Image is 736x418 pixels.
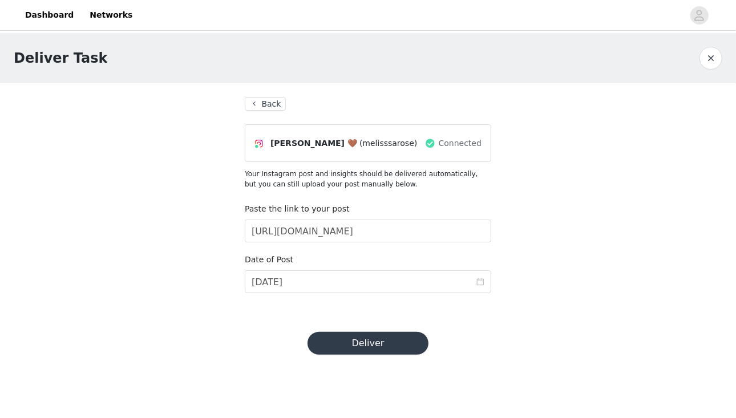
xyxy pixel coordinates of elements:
[245,220,491,242] input: Paste the link to your content here
[439,137,482,149] span: Connected
[245,270,491,293] input: Select date
[254,139,264,148] img: Instagram Icon
[359,137,417,149] span: (melisssarose)
[245,204,350,213] label: Paste the link to your post
[308,332,428,355] button: Deliver
[83,2,139,28] a: Networks
[14,48,107,68] h1: Deliver Task
[18,2,80,28] a: Dashboard
[270,137,357,149] span: [PERSON_NAME] 🤎
[245,169,491,189] p: Your Instagram post and insights should be delivered automatically, but you can still upload your...
[245,97,286,111] button: Back
[476,278,484,286] i: icon: calendar
[245,255,293,264] label: Date of Post
[694,6,705,25] div: avatar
